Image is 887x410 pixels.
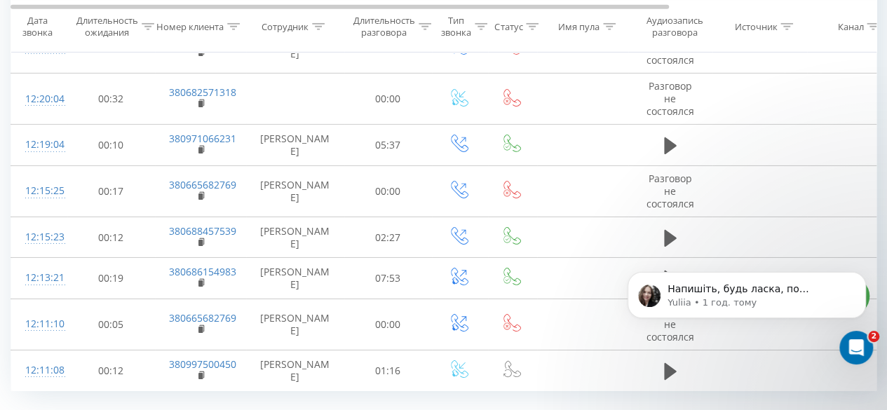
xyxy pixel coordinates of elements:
div: 12:11:10 [25,310,53,338]
span: 2 [868,331,879,342]
td: 02:27 [344,217,432,258]
a: 380971066231 [169,132,236,145]
td: 01:16 [344,350,432,391]
a: 380997500450 [169,357,236,371]
div: 12:11:08 [25,357,53,384]
td: 00:12 [67,217,155,258]
div: Аудиозапись разговора [640,15,708,39]
a: 380682571318 [169,86,236,99]
td: [PERSON_NAME] [246,165,344,217]
td: [PERSON_NAME] [246,299,344,350]
td: [PERSON_NAME] [246,217,344,258]
span: Разговор не состоялся [646,79,694,118]
td: 00:19 [67,258,155,299]
a: 380688457539 [169,224,236,238]
div: 12:19:04 [25,131,53,158]
td: 07:53 [344,258,432,299]
td: 05:37 [344,125,432,165]
td: 00:00 [344,165,432,217]
td: 00:05 [67,299,155,350]
div: 12:15:23 [25,224,53,251]
iframe: Intercom live chat [839,331,873,364]
div: 12:15:25 [25,177,53,205]
div: Статус [494,20,522,32]
div: 12:20:04 [25,86,53,113]
td: 00:32 [67,73,155,125]
iframe: Intercom notifications повідомлення [607,242,887,372]
td: [PERSON_NAME] [246,350,344,391]
td: [PERSON_NAME] [246,125,344,165]
td: 00:12 [67,350,155,391]
span: Разговор не состоялся [646,27,694,66]
div: Сотрудник [262,20,309,32]
div: Тип звонка [441,15,471,39]
td: [PERSON_NAME] [246,258,344,299]
td: 00:00 [344,299,432,350]
div: 12:13:21 [25,264,53,292]
a: 380686154983 [169,265,236,278]
span: Разговор не состоялся [646,172,694,210]
div: Дата звонка [11,15,63,39]
div: Канал [837,20,863,32]
div: Длительность разговора [353,15,415,39]
td: 00:00 [344,73,432,125]
div: Источник [734,20,777,32]
div: Имя пула [558,20,600,32]
div: Номер клиента [156,20,224,32]
td: 00:17 [67,165,155,217]
div: Длительность ожидания [76,15,138,39]
a: 380665682769 [169,311,236,324]
td: 00:10 [67,125,155,165]
a: 380665682769 [169,178,236,191]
